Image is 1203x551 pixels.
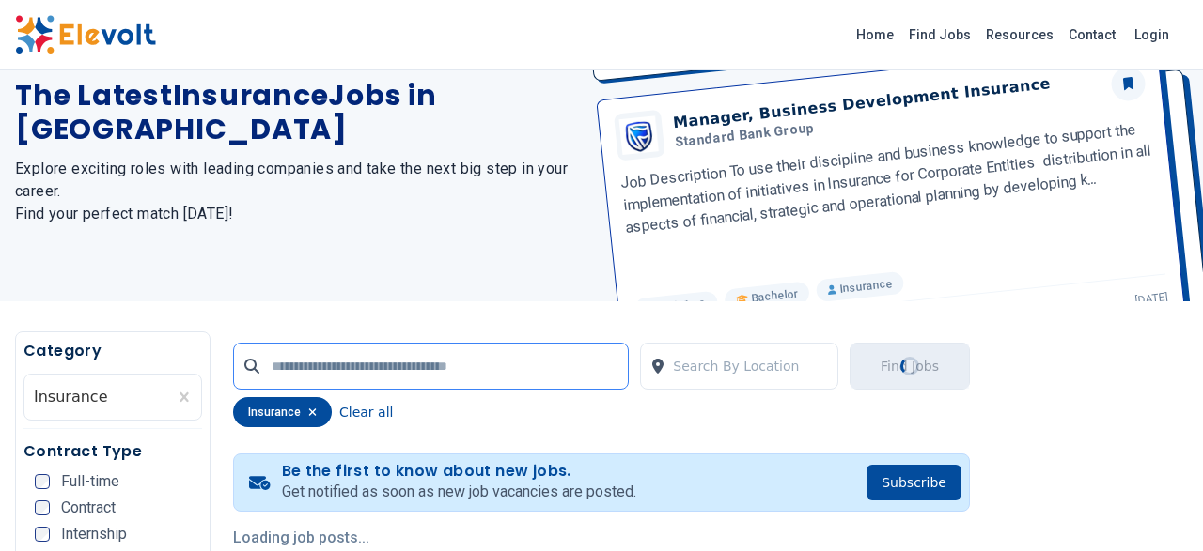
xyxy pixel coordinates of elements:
[900,357,919,375] div: Loading...
[1109,461,1203,551] iframe: Chat Widget
[233,397,332,427] div: insurance
[850,343,970,390] button: Find JobsLoading...
[233,527,970,549] p: Loading job posts...
[61,474,119,489] span: Full-time
[35,527,50,542] input: Internship
[23,340,202,362] h5: Category
[15,79,579,146] h1: The Latest Insurance Jobs in [GEOGRAPHIC_DATA]
[61,527,127,542] span: Internship
[867,465,961,500] button: Subscribe
[339,397,393,427] button: Clear all
[23,440,202,463] h5: Contract Type
[978,20,1061,50] a: Resources
[1061,20,1123,50] a: Contact
[61,500,116,515] span: Contract
[35,500,50,515] input: Contract
[35,474,50,489] input: Full-time
[15,15,156,54] img: Elevolt
[15,158,579,225] h2: Explore exciting roles with leading companies and take the next big step in your career. Find you...
[901,20,978,50] a: Find Jobs
[1123,16,1180,54] a: Login
[849,20,901,50] a: Home
[282,481,636,503] p: Get notified as soon as new job vacancies are posted.
[282,462,636,481] h4: Be the first to know about new jobs.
